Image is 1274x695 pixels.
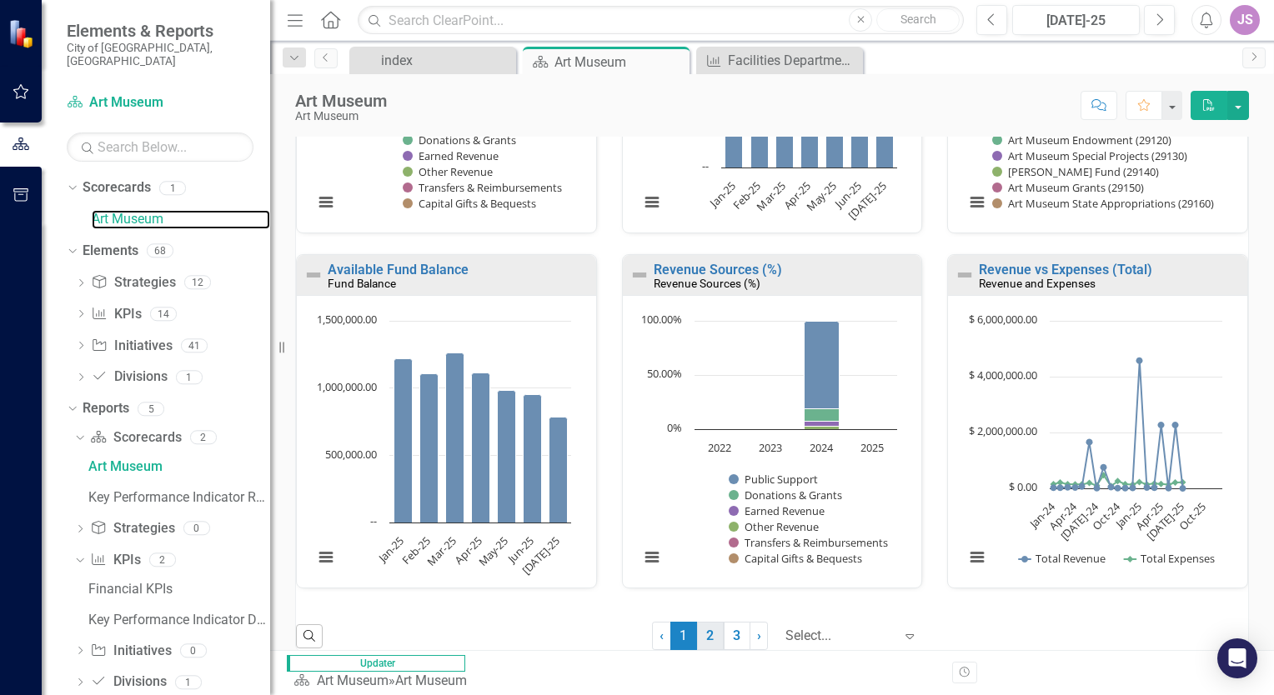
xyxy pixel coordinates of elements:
img: Not Defined [955,265,975,285]
text: Mar-25 [424,533,459,568]
a: Scorecards [83,178,151,197]
div: 2 [190,431,217,445]
text: 2022 [708,440,731,455]
path: 2024, 4. Earned Revenue. [804,422,839,427]
button: Show Art Museum Endowment (29120) [992,132,1171,147]
button: View chart menu, Chart [314,546,338,569]
path: Mar-24, 37,621.18. Total Revenue. [1065,484,1071,491]
path: Feb-25, 1,107,207.92. Available Fund Balance. [420,374,439,523]
path: Sep-24, 42,929.63. Total Revenue. [1108,484,1115,491]
button: View chart menu, Chart [640,546,664,569]
text: $ 2,000,000.00 [969,423,1037,438]
div: 1 [176,370,203,384]
text: Jan-25 [374,533,408,567]
button: Show Earned Revenue [403,148,499,163]
path: Jul-25, 2,180.35. Total Revenue. [1180,485,1186,492]
img: Not Defined [629,265,650,285]
small: City of [GEOGRAPHIC_DATA], [GEOGRAPHIC_DATA] [67,41,253,68]
a: Initiatives [91,337,172,356]
text: -- [702,158,709,173]
path: Feb-25, 30,164.3. Total Revenue. [1144,484,1151,491]
a: index [354,50,512,71]
text: Apr-25 [780,178,814,212]
path: May-24, 69,195.54. Total Revenue. [1079,483,1086,490]
span: › [757,627,761,643]
small: Revenue Sources (%) [654,277,760,290]
span: 1 [670,622,697,650]
div: Art Museum [88,459,270,474]
path: Oct-24, 5,498.54. Total Revenue. [1115,485,1121,492]
path: Jan-25, 1,218,156.12. Available Fund Balance. [394,359,413,523]
button: Show Transfers & Reimbursements [729,535,890,550]
input: Search Below... [67,132,253,162]
path: Aug-24, 754,330.98. Total Revenue. [1101,464,1107,471]
div: Facilities Department Budget [728,50,859,71]
text: May-25 [803,178,839,214]
text: 100.00% [641,312,682,327]
input: Search ClearPoint... [358,6,964,35]
small: Revenue and Expenses [979,277,1096,290]
div: 0 [183,522,210,536]
a: Revenue vs Expenses (Total) [979,262,1152,277]
button: Search [876,8,960,32]
button: JS [1230,5,1260,35]
div: Art Museum [554,52,685,72]
svg: Interactive chart [305,312,579,583]
text: Apr-25 [1132,499,1166,532]
text: -- [370,513,377,528]
button: [DATE]-25 [1012,5,1140,35]
button: View chart menu, Chart [966,191,989,214]
div: [DATE]-25 [1018,11,1134,31]
div: 0 [180,643,207,657]
button: Show Art Museum Special Projects (29130) [992,148,1189,163]
text: Jun-25 [504,533,537,567]
button: View chart menu, Chart [640,191,664,214]
path: Jan-24, 20,014.34. Total Revenue. [1051,485,1057,492]
a: Art Museum [317,672,389,688]
span: Search [900,12,936,26]
div: Key Performance Indicator Dashboard [88,612,270,627]
text: Apr-25 [451,533,484,567]
div: Chart. Highcharts interactive chart. [631,312,914,583]
button: Show Art Museum Grants (29150) [992,180,1146,195]
a: Facilities Department Budget [700,50,859,71]
text: Jan-24 [1026,499,1059,532]
text: 1,000,000.00 [317,379,377,394]
button: Show Capital Gifts & Bequests [403,196,538,211]
a: KPIs [91,305,141,324]
path: Nov-24, 4,170.07. Total Revenue. [1122,485,1129,492]
text: [DATE]-25 [1143,499,1187,543]
a: 2 [697,622,724,650]
button: Show Earned Revenue [729,503,825,518]
img: ClearPoint Strategy [8,18,38,48]
a: KPIs [90,551,140,570]
a: Elements [83,242,138,261]
button: Show Total Expenses [1124,551,1215,566]
div: Key Performance Indicator Report [88,490,270,505]
button: Show Other Revenue [729,519,820,534]
a: 3 [724,622,750,650]
path: Mar-25, 1,262,358.65. Available Fund Balance. [446,353,464,523]
a: Strategies [90,519,174,538]
path: Jul-25, 785,917. Available Fund Balance. [549,417,568,523]
text: Jun-25 [830,178,864,212]
a: Key Performance Indicator Dashboard [84,607,270,633]
a: Scorecards [90,428,181,447]
text: $ 4,000,000.00 [969,367,1037,382]
text: Apr-24 [1046,499,1081,533]
button: Show Donations & Grants [729,487,843,502]
path: Dec-24, 11,981.74. Total Revenue. [1130,485,1136,492]
path: May-25, 985,226.53. Available Fund Balance. [498,391,516,523]
div: » [293,672,474,691]
div: Open Intercom Messenger [1217,638,1257,678]
text: May-25 [475,533,511,569]
button: Show Total Revenue [1019,551,1106,566]
text: 1,500,000.00 [317,312,377,327]
button: Show Transfers & Reimbursements [403,180,564,195]
text: Feb-25 [730,178,764,212]
path: Feb-24, 19,803.66. Total Revenue. [1057,485,1064,492]
a: Divisions [90,672,166,692]
div: 2 [149,552,176,567]
a: Strategies [91,273,175,292]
